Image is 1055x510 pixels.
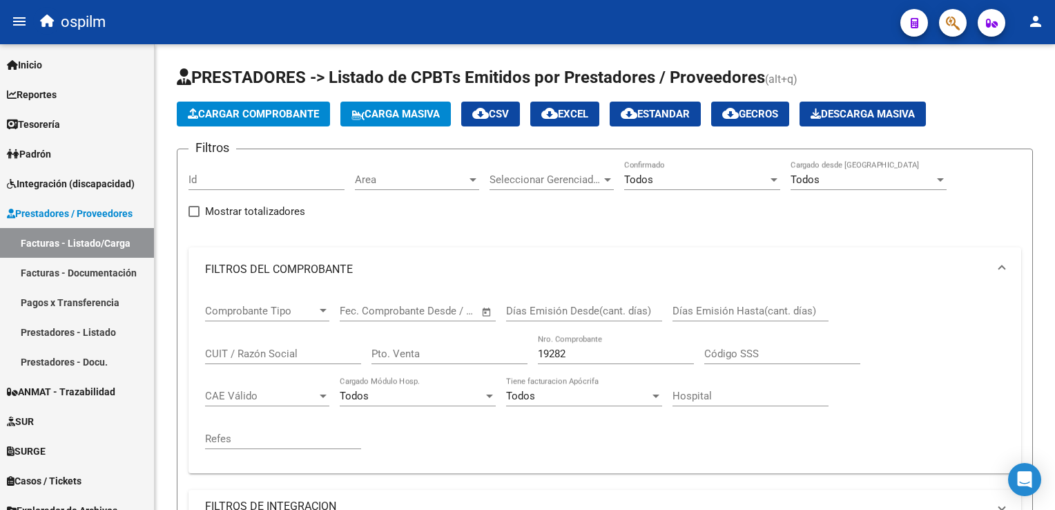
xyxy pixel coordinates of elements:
[1008,463,1041,496] div: Open Intercom Messenger
[530,102,599,126] button: EXCEL
[205,305,317,317] span: Comprobante Tipo
[624,173,653,186] span: Todos
[7,473,81,489] span: Casos / Tickets
[188,108,319,120] span: Cargar Comprobante
[811,108,915,120] span: Descarga Masiva
[461,102,520,126] button: CSV
[610,102,701,126] button: Estandar
[800,102,926,126] button: Descarga Masiva
[506,390,535,402] span: Todos
[205,390,317,402] span: CAE Válido
[340,305,396,317] input: Fecha inicio
[408,305,475,317] input: Fecha fin
[490,173,601,186] span: Seleccionar Gerenciador
[541,105,558,122] mat-icon: cloud_download
[791,173,820,186] span: Todos
[472,105,489,122] mat-icon: cloud_download
[7,147,51,162] span: Padrón
[61,7,106,37] span: ospilm
[621,105,637,122] mat-icon: cloud_download
[7,57,42,73] span: Inicio
[722,105,739,122] mat-icon: cloud_download
[355,173,467,186] span: Area
[479,304,495,320] button: Open calendar
[177,102,330,126] button: Cargar Comprobante
[188,138,236,158] h3: Filtros
[205,262,988,277] mat-panel-title: FILTROS DEL COMPROBANTE
[7,384,115,399] span: ANMAT - Trazabilidad
[340,390,369,402] span: Todos
[722,108,778,120] span: Gecros
[177,68,765,87] span: PRESTADORES -> Listado de CPBTs Emitidos por Prestadores / Proveedores
[7,414,34,429] span: SUR
[800,102,926,126] app-download-masive: Descarga masiva de comprobantes (adjuntos)
[7,176,135,191] span: Integración (discapacidad)
[7,87,57,102] span: Reportes
[711,102,789,126] button: Gecros
[351,108,440,120] span: Carga Masiva
[621,108,690,120] span: Estandar
[7,206,133,221] span: Prestadores / Proveedores
[472,108,509,120] span: CSV
[1027,13,1044,30] mat-icon: person
[188,247,1021,292] mat-expansion-panel-header: FILTROS DEL COMPROBANTE
[7,444,46,459] span: SURGE
[541,108,588,120] span: EXCEL
[7,117,60,132] span: Tesorería
[765,73,797,86] span: (alt+q)
[188,292,1021,473] div: FILTROS DEL COMPROBANTE
[205,203,305,220] span: Mostrar totalizadores
[340,102,451,126] button: Carga Masiva
[11,13,28,30] mat-icon: menu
